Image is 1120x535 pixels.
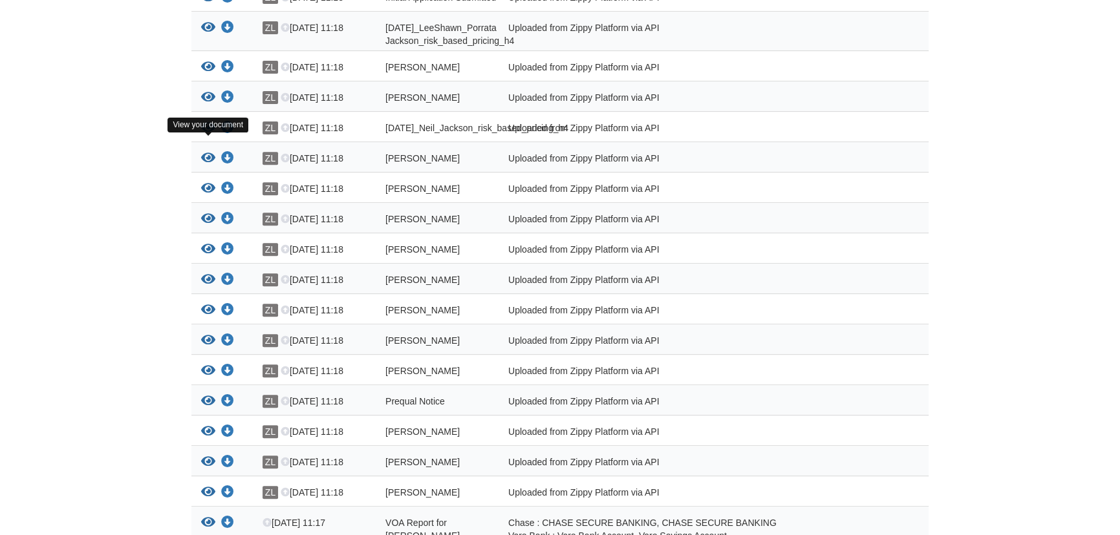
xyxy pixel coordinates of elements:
span: [PERSON_NAME] [385,275,460,285]
span: [PERSON_NAME] [385,153,460,163]
span: ZL [263,364,278,377]
a: Download Neil_Jackson_joint_credit [221,457,234,468]
a: Download LeeShawn_Porrata Jackson_terms_of_use [221,215,234,225]
span: [DATE] 11:18 [281,366,343,376]
div: Uploaded from Zippy Platform via API [499,395,806,412]
span: [PERSON_NAME] [385,366,460,376]
div: Uploaded from Zippy Platform via API [499,182,806,199]
button: View Neil_Jackson_joint_credit [201,456,215,469]
a: Download VOA Report for LeeShawn Alexandria Porrata Jackson [221,518,234,529]
button: View 09-11-2025_LeeShawn_Porrata Jackson_risk_based_pricing_h4 [201,21,215,35]
span: [DATE] 11:18 [281,487,343,498]
button: View LeeShawn_Porrata Jackson_credit_authorization [201,334,215,348]
div: Uploaded from Zippy Platform via API [499,121,806,138]
span: [DATE]_LeeShawn_Porrata Jackson_risk_based_pricing_h4 [385,23,514,46]
span: [DATE] 11:18 [281,184,343,194]
span: [DATE] 11:18 [281,457,343,467]
span: [PERSON_NAME] [385,244,460,255]
span: ZL [263,304,278,317]
span: [DATE] 11:18 [281,335,343,346]
span: [DATE] 11:18 [281,244,343,255]
a: Download LeeShawn_Porrata Jackson_credit_authorization [221,336,234,346]
button: View LeeShawn_Porrata Jackson_joint_credit [201,91,215,105]
span: [DATE] 11:18 [281,426,343,437]
span: [DATE]_Neil_Jackson_risk_based_pricing_h4 [385,123,568,133]
a: Download LeeShawn_Porrata Jackson_privacy_notice [221,306,234,316]
a: Download LeeShawn_Porrata Jackson_sms_consent [221,245,234,255]
span: [PERSON_NAME] [385,214,460,224]
button: View Neil_Jackson_terms_of_use [201,152,215,165]
button: View Neil_Jackson_sms_consent [201,425,215,439]
a: Download LeeShawn_Porrata Jackson_joint_credit [221,93,234,103]
div: Uploaded from Zippy Platform via API [499,21,806,47]
span: ZL [263,21,278,34]
div: Uploaded from Zippy Platform via API [499,456,806,472]
span: ZL [263,91,278,104]
button: View LeeShawn_Porrata Jackson_sms_consent [201,243,215,257]
span: [PERSON_NAME] [385,92,460,103]
div: View your document [167,118,248,132]
a: Download LeeShawn_Porrata Jackson_esign_consent [221,488,234,498]
span: [DATE] 11:18 [281,396,343,406]
span: ZL [263,395,278,408]
span: ZL [263,425,278,438]
a: Download Neil_Jackson_true_and_correct_consent [221,275,234,286]
span: [PERSON_NAME] [385,426,460,437]
span: [PERSON_NAME] [385,335,460,346]
span: [PERSON_NAME] [385,62,460,72]
a: Download Neil_Jackson_terms_of_use [221,154,234,164]
span: ZL [263,334,278,347]
button: View VOA Report for LeeShawn Alexandria Porrata Jackson [201,516,215,530]
span: Prequal Notice [385,396,445,406]
div: Uploaded from Zippy Platform via API [499,213,806,229]
span: [PERSON_NAME] [385,457,460,467]
div: Uploaded from Zippy Platform via API [499,334,806,351]
span: ZL [263,243,278,256]
span: [DATE] 11:18 [281,275,343,285]
span: ZL [263,152,278,165]
a: Download Neil_Jackson_privacy_notice [221,63,234,73]
button: View Neil_Jackson_esign_consent [201,182,215,196]
span: [DATE] 11:18 [281,305,343,315]
button: View LeeShawn_Porrata Jackson_privacy_notice [201,304,215,317]
div: Uploaded from Zippy Platform via API [499,273,806,290]
span: [PERSON_NAME] [385,487,460,498]
button: View Neil_Jackson_true_and_correct_consent [201,273,215,287]
span: ZL [263,486,278,499]
button: View LeeShawn_Porrata Jackson_terms_of_use [201,213,215,226]
span: [DATE] 11:18 [281,153,343,163]
button: View Neil_Jackson_privacy_notice [201,61,215,74]
button: View Neil_Jackson_credit_authorization [201,364,215,378]
div: Uploaded from Zippy Platform via API [499,364,806,381]
span: ZL [263,121,278,134]
span: [DATE] 11:18 [281,62,343,72]
div: Uploaded from Zippy Platform via API [499,152,806,169]
button: View LeeShawn_Porrata Jackson_esign_consent [201,486,215,499]
a: Download 09-11-2025_LeeShawn_Porrata Jackson_risk_based_pricing_h4 [221,23,234,34]
div: Uploaded from Zippy Platform via API [499,243,806,260]
span: ZL [263,456,278,468]
button: View Prequal Notice [201,395,215,408]
div: Uploaded from Zippy Platform via API [499,425,806,442]
span: [DATE] 11:17 [263,518,325,528]
div: Uploaded from Zippy Platform via API [499,91,806,108]
div: Uploaded from Zippy Platform via API [499,486,806,503]
a: Download Neil_Jackson_esign_consent [221,184,234,194]
span: [PERSON_NAME] [385,184,460,194]
span: ZL [263,61,278,74]
a: Download Prequal Notice [221,397,234,407]
span: [DATE] 11:18 [281,123,343,133]
span: [DATE] 11:18 [281,23,343,33]
div: Uploaded from Zippy Platform via API [499,304,806,320]
span: [PERSON_NAME] [385,305,460,315]
span: ZL [263,182,278,195]
span: ZL [263,213,278,226]
span: ZL [263,273,278,286]
a: Download Neil_Jackson_sms_consent [221,427,234,437]
span: [DATE] 11:18 [281,214,343,224]
span: [DATE] 11:18 [281,92,343,103]
div: Uploaded from Zippy Platform via API [499,61,806,78]
a: Download Neil_Jackson_credit_authorization [221,366,234,377]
